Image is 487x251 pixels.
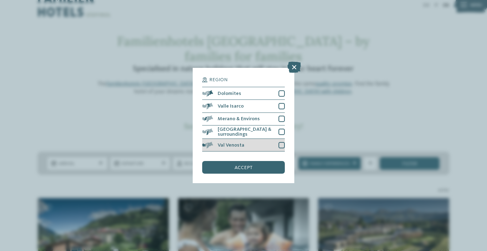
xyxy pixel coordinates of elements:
span: accept [235,165,252,170]
span: Valle Isarco [218,104,244,109]
span: Region [209,77,228,82]
span: Merano & Environs [218,116,260,121]
span: [GEOGRAPHIC_DATA] & surroundings [218,127,274,137]
span: Val Venosta [218,143,244,148]
span: Dolomites [218,91,241,96]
